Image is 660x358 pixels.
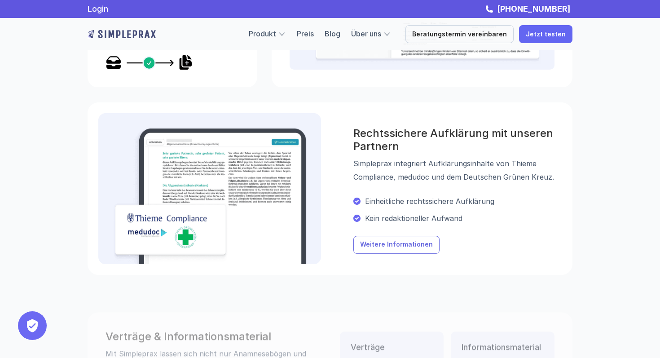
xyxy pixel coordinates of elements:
[351,29,381,38] a: Über uns
[360,241,433,249] p: Weitere Informationen
[353,128,562,154] h3: Rechtssichere Aufklärung mit unseren Partnern
[353,157,562,184] p: Simpleprax integriert Aufklärungsinhalte von Thieme Compliance, medudoc und dem Deutschen Grünen ...
[495,4,572,13] a: [PHONE_NUMBER]
[405,25,514,43] a: Beratungstermin vereinbaren
[462,342,544,352] p: Informationsmaterial
[88,4,108,13] a: Login
[412,31,507,38] p: Beratungstermin vereinbaren
[351,342,433,352] p: Verträge
[325,29,340,38] a: Blog
[519,25,572,43] a: Jetzt testen
[249,29,276,38] a: Produkt
[526,31,566,38] p: Jetzt testen
[497,4,570,13] strong: [PHONE_NUMBER]
[297,29,314,38] a: Preis
[113,128,307,264] img: Beispielbild der rechtssicheren Aufklärung mit den Partnern von Simpleprax
[365,197,562,206] p: Einheitliche rechtssichere Aufklärung
[353,236,440,254] a: Weitere Informationen
[106,330,308,343] h3: Verträge & Informations­material
[365,214,562,223] p: Kein redaktioneller Aufwand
